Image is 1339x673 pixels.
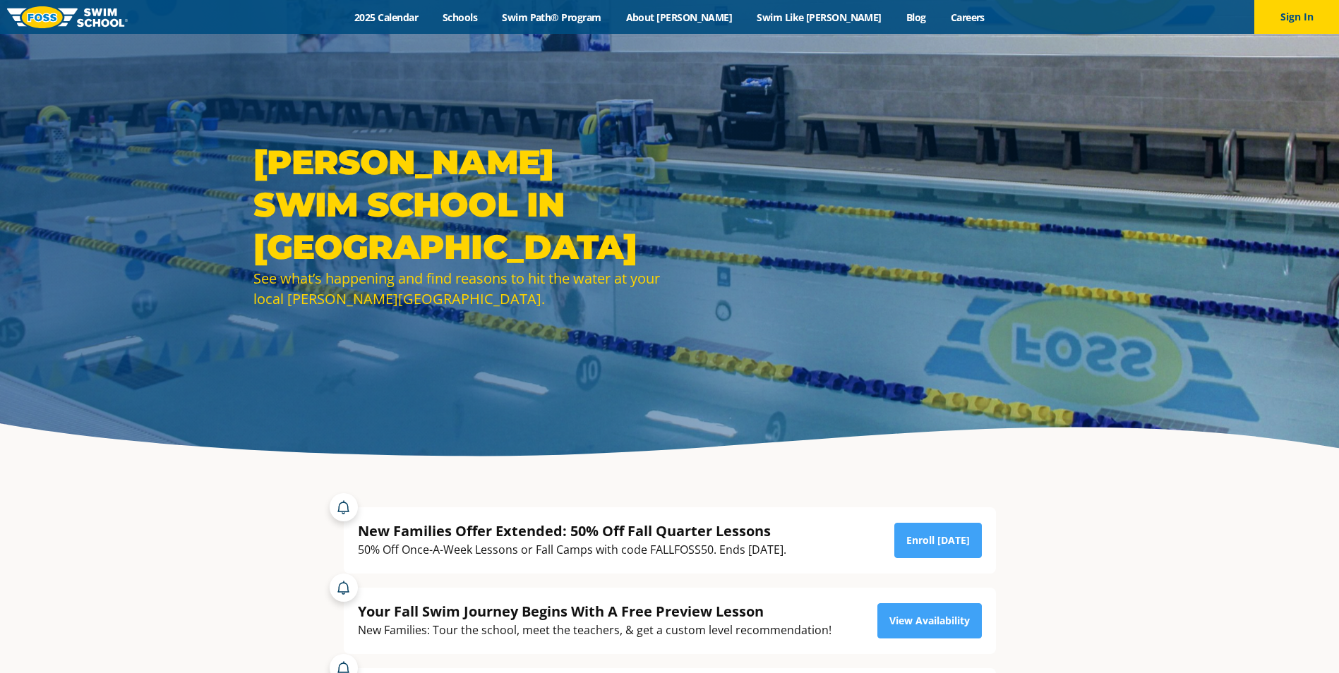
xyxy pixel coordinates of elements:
[894,11,938,24] a: Blog
[894,523,982,558] a: Enroll [DATE]
[358,540,786,559] div: 50% Off Once-A-Week Lessons or Fall Camps with code FALLFOSS50. Ends [DATE].
[358,621,831,640] div: New Families: Tour the school, meet the teachers, & get a custom level recommendation!
[7,6,128,28] img: FOSS Swim School Logo
[490,11,613,24] a: Swim Path® Program
[342,11,431,24] a: 2025 Calendar
[613,11,745,24] a: About [PERSON_NAME]
[253,141,663,268] h1: [PERSON_NAME] Swim School in [GEOGRAPHIC_DATA]
[745,11,894,24] a: Swim Like [PERSON_NAME]
[358,602,831,621] div: Your Fall Swim Journey Begins With A Free Preview Lesson
[358,521,786,540] div: New Families Offer Extended: 50% Off Fall Quarter Lessons
[877,603,982,638] a: View Availability
[253,268,663,309] div: See what’s happening and find reasons to hit the water at your local [PERSON_NAME][GEOGRAPHIC_DATA].
[938,11,997,24] a: Careers
[431,11,490,24] a: Schools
